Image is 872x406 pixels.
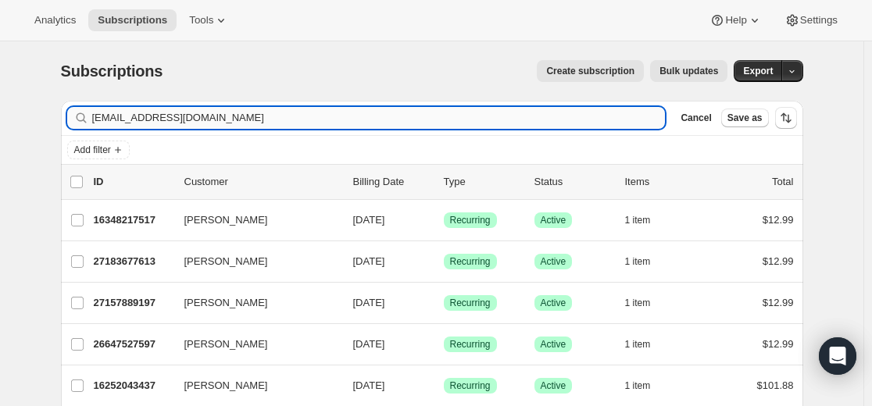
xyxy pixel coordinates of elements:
span: Active [541,338,566,351]
span: Help [725,14,746,27]
p: Customer [184,174,341,190]
p: ID [94,174,172,190]
p: 27157889197 [94,295,172,311]
span: Subscriptions [61,62,163,80]
button: Subscriptions [88,9,177,31]
button: Analytics [25,9,85,31]
div: Open Intercom Messenger [819,337,856,375]
span: Active [541,297,566,309]
div: 16348217517[PERSON_NAME][DATE]SuccessRecurringSuccessActive1 item$12.99 [94,209,794,231]
span: Settings [800,14,838,27]
span: Subscriptions [98,14,167,27]
button: Add filter [67,141,130,159]
p: 27183677613 [94,254,172,269]
button: 1 item [625,292,668,314]
span: Recurring [450,214,491,226]
span: Active [541,379,566,392]
button: [PERSON_NAME] [175,290,331,315]
span: [DATE] [353,214,385,226]
button: [PERSON_NAME] [175,332,331,357]
button: Cancel [674,109,717,127]
input: Filter subscribers [92,107,666,129]
span: 1 item [625,255,651,268]
span: Recurring [450,255,491,268]
div: 27183677613[PERSON_NAME][DATE]SuccessRecurringSuccessActive1 item$12.99 [94,251,794,272]
button: [PERSON_NAME] [175,373,331,398]
div: Type [444,174,522,190]
span: 1 item [625,214,651,226]
button: Bulk updates [650,60,727,82]
span: Create subscription [546,65,634,77]
button: 1 item [625,375,668,397]
button: 1 item [625,209,668,231]
span: [PERSON_NAME] [184,212,268,228]
span: $12.99 [763,338,794,350]
p: 26647527597 [94,337,172,352]
p: Billing Date [353,174,431,190]
span: $101.88 [757,379,794,391]
span: 1 item [625,379,651,392]
p: Total [772,174,793,190]
button: 1 item [625,333,668,355]
span: Cancel [681,112,711,124]
button: [PERSON_NAME] [175,249,331,274]
button: Help [700,9,771,31]
button: Sort the results [775,107,797,129]
span: [PERSON_NAME] [184,254,268,269]
span: Recurring [450,338,491,351]
span: $12.99 [763,255,794,267]
button: Save as [721,109,769,127]
div: IDCustomerBilling DateTypeStatusItemsTotal [94,174,794,190]
button: 1 item [625,251,668,272]
span: Add filter [74,144,111,156]
div: 26647527597[PERSON_NAME][DATE]SuccessRecurringSuccessActive1 item$12.99 [94,333,794,355]
span: [PERSON_NAME] [184,378,268,394]
span: Bulk updates [659,65,718,77]
span: $12.99 [763,214,794,226]
button: [PERSON_NAME] [175,208,331,233]
button: Export [734,60,782,82]
span: Export [743,65,773,77]
p: 16348217517 [94,212,172,228]
span: Analytics [34,14,76,27]
span: Tools [189,14,213,27]
button: Tools [180,9,238,31]
span: [DATE] [353,379,385,391]
span: Save as [727,112,763,124]
span: Active [541,255,566,268]
button: Create subscription [537,60,644,82]
p: Status [534,174,613,190]
span: [PERSON_NAME] [184,337,268,352]
span: [DATE] [353,255,385,267]
span: [PERSON_NAME] [184,295,268,311]
div: 27157889197[PERSON_NAME][DATE]SuccessRecurringSuccessActive1 item$12.99 [94,292,794,314]
div: 16252043437[PERSON_NAME][DATE]SuccessRecurringSuccessActive1 item$101.88 [94,375,794,397]
button: Settings [775,9,847,31]
span: Recurring [450,379,491,392]
p: 16252043437 [94,378,172,394]
span: Recurring [450,297,491,309]
div: Items [625,174,703,190]
span: Active [541,214,566,226]
span: 1 item [625,297,651,309]
span: [DATE] [353,338,385,350]
span: $12.99 [763,297,794,308]
span: 1 item [625,338,651,351]
span: [DATE] [353,297,385,308]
